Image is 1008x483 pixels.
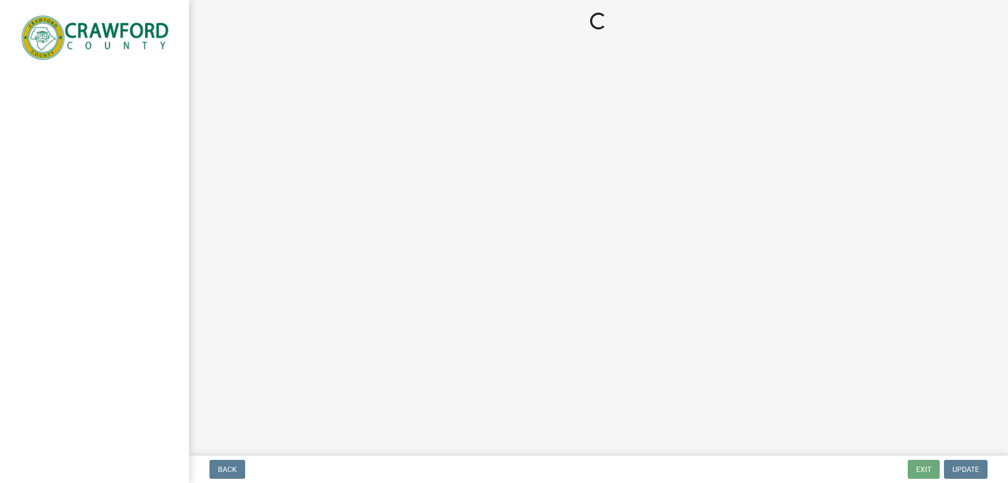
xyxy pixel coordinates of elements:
[21,11,172,64] img: Crawford County, Georgia
[952,465,979,474] span: Update
[218,465,237,474] span: Back
[908,460,940,479] button: Exit
[209,460,245,479] button: Back
[944,460,988,479] button: Update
